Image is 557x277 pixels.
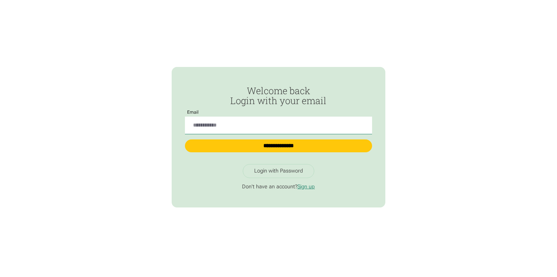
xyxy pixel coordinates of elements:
[185,86,372,159] form: Passwordless Login
[185,184,372,190] p: Don't have an account?
[185,86,372,106] h2: Welcome back Login with your email
[185,110,201,115] label: Email
[254,168,303,174] div: Login with Password
[297,184,315,190] a: Sign up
